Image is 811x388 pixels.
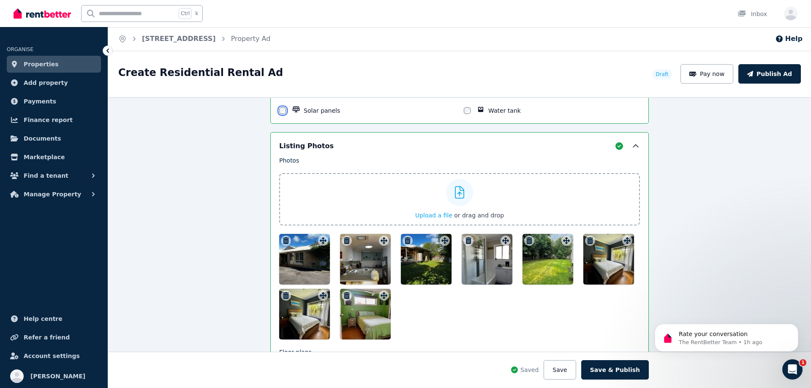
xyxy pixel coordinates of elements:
[775,34,803,44] button: Help
[680,64,734,84] button: Pay now
[7,347,101,364] a: Account settings
[24,78,68,88] span: Add property
[24,171,68,181] span: Find a tenant
[24,351,80,361] span: Account settings
[642,306,811,365] iframe: Intercom notifications message
[7,329,101,346] a: Refer a friend
[7,93,101,110] a: Payments
[14,7,71,20] img: RentBetter
[179,8,192,19] span: Ctrl
[24,115,73,125] span: Finance report
[304,106,340,115] label: Solar panels
[738,10,767,18] div: Inbox
[195,10,198,17] span: k
[108,27,280,51] nav: Breadcrumb
[24,59,59,69] span: Properties
[7,130,101,147] a: Documents
[454,212,504,219] span: or drag and drop
[7,56,101,73] a: Properties
[24,332,70,342] span: Refer a friend
[7,149,101,166] a: Marketplace
[520,366,539,374] span: Saved
[279,141,334,151] h5: Listing Photos
[800,359,806,366] span: 1
[7,111,101,128] a: Finance report
[7,186,101,203] button: Manage Property
[279,156,640,165] p: Photos
[24,314,63,324] span: Help centre
[782,359,803,380] iframe: Intercom live chat
[7,167,101,184] button: Find a tenant
[656,71,668,78] span: Draft
[544,360,576,380] button: Save
[142,35,216,43] a: [STREET_ADDRESS]
[738,64,801,84] button: Publish Ad
[7,74,101,91] a: Add property
[415,212,452,219] span: Upload a file
[415,211,504,220] button: Upload a file or drag and drop
[7,310,101,327] a: Help centre
[118,66,283,79] h1: Create Residential Rental Ad
[231,35,271,43] a: Property Ad
[488,106,521,115] label: Water tank
[24,189,81,199] span: Manage Property
[279,348,640,356] p: Floor plans
[7,46,33,52] span: ORGANISE
[24,152,65,162] span: Marketplace
[24,133,61,144] span: Documents
[30,371,85,381] span: [PERSON_NAME]
[581,360,649,380] button: Save & Publish
[24,96,56,106] span: Payments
